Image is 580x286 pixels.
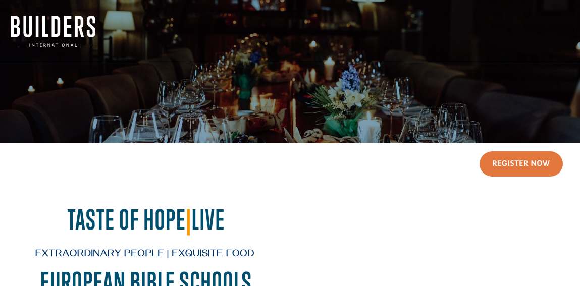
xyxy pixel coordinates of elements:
[35,249,254,261] span: Extraordinary People | Exquisite Food
[480,151,563,177] a: Register Now
[11,16,95,47] img: Builders International
[18,204,275,241] h2: Taste of Hope Live
[186,203,191,236] span: |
